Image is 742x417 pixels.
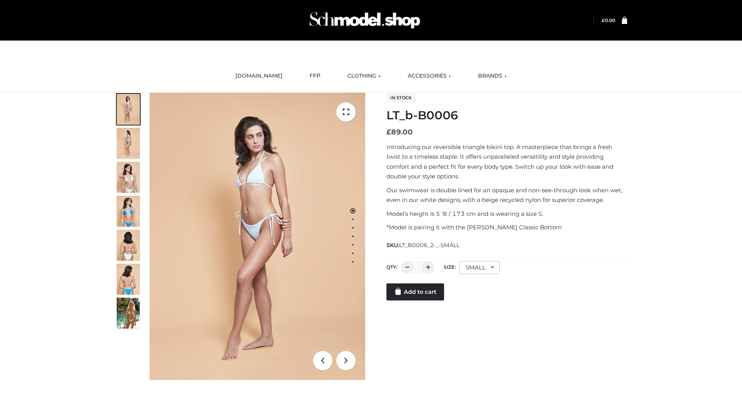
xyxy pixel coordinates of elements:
img: Schmodel Admin 964 [307,5,423,36]
span: £ [386,128,391,136]
p: Our swimwear is double lined for an opaque and non-see-through look when wet, even in our white d... [386,185,627,205]
a: CLOTHING [342,68,386,85]
span: In stock [386,93,415,102]
p: *Model is pairing it with the [PERSON_NAME] Classic Bottom [386,222,627,232]
a: Add to cart [386,283,444,300]
img: ArielClassicBikiniTop_CloudNine_AzureSky_OW114ECO_8-scaled.jpg [117,264,140,295]
label: Size: [444,264,456,270]
img: ArielClassicBikiniTop_CloudNine_AzureSky_OW114ECO_1-scaled.jpg [117,94,140,125]
img: Arieltop_CloudNine_AzureSky2.jpg [117,298,140,329]
span: SKU: [386,241,460,250]
img: ArielClassicBikiniTop_CloudNine_AzureSky_OW114ECO_4-scaled.jpg [117,196,140,227]
h1: LT_b-B0006 [386,108,627,122]
bdi: 89.00 [386,128,413,136]
a: [DOMAIN_NAME] [230,68,288,85]
img: ArielClassicBikiniTop_CloudNine_AzureSky_OW114ECO_1 [150,93,365,380]
a: BRANDS [472,68,512,85]
a: FFP [304,68,326,85]
p: Introducing our reversible triangle bikini top. A masterpiece that brings a fresh twist to a time... [386,142,627,181]
img: ArielClassicBikiniTop_CloudNine_AzureSky_OW114ECO_2-scaled.jpg [117,128,140,159]
p: Model’s height is 5 ‘8 / 173 cm and is wearing a size S. [386,209,627,219]
a: £0.00 [602,17,615,23]
img: ArielClassicBikiniTop_CloudNine_AzureSky_OW114ECO_7-scaled.jpg [117,230,140,261]
bdi: 0.00 [602,17,615,23]
span: £ [602,17,605,23]
div: SMALL [459,261,500,274]
a: ACCESSORIES [402,68,457,85]
label: QTY: [386,264,397,270]
span: LT_B0006_2-_-SMALL [399,242,459,249]
img: ArielClassicBikiniTop_CloudNine_AzureSky_OW114ECO_3-scaled.jpg [117,162,140,193]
